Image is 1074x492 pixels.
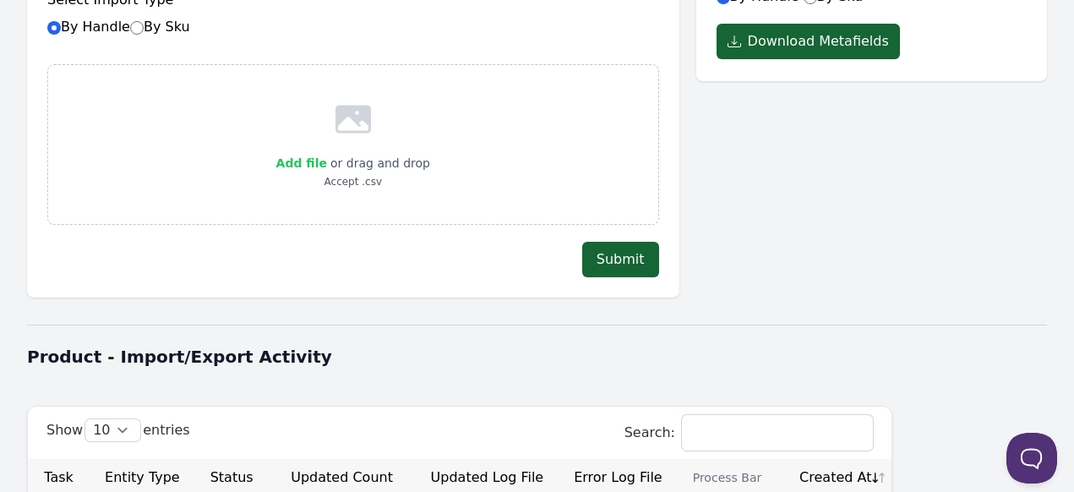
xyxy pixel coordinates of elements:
label: By Handle [47,19,190,35]
iframe: Toggle Customer Support [1006,433,1057,484]
button: Download Metafields [717,24,900,59]
label: Show entries [46,422,190,438]
span: Add file [276,156,327,170]
h1: Product - Import/Export Activity [27,345,1047,369]
input: Search: [682,415,873,451]
select: Showentries [85,419,140,441]
input: By HandleBy Sku [47,21,61,35]
label: By Sku [130,19,190,35]
label: Search: [624,424,873,440]
p: or drag and drop [327,153,430,173]
input: By Sku [130,21,144,35]
button: Submit [582,242,659,277]
p: Accept .csv [276,173,430,190]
